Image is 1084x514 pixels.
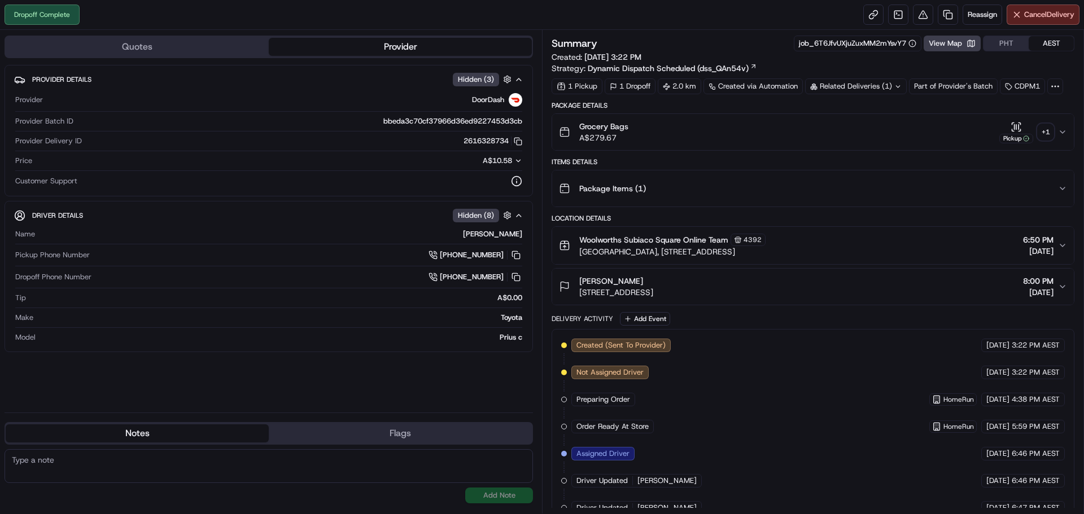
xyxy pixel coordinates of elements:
[552,314,613,323] div: Delivery Activity
[576,476,628,486] span: Driver Updated
[440,250,504,260] span: [PHONE_NUMBER]
[1012,340,1060,350] span: 3:22 PM AEST
[968,10,997,20] span: Reassign
[986,394,1009,405] span: [DATE]
[943,395,974,404] span: HomeRun
[1012,394,1060,405] span: 4:38 PM AEST
[1029,36,1074,51] button: AEST
[1023,245,1054,257] span: [DATE]
[6,38,269,56] button: Quotes
[6,424,269,442] button: Notes
[579,121,628,132] span: Grocery Bags
[552,63,757,74] div: Strategy:
[1012,449,1060,459] span: 6:46 PM AEST
[1012,421,1060,432] span: 5:59 PM AEST
[579,246,766,257] span: [GEOGRAPHIC_DATA], [STREET_ADDRESS]
[15,95,43,105] span: Provider
[552,214,1074,223] div: Location Details
[453,72,514,86] button: Hidden (3)
[552,269,1074,305] button: [PERSON_NAME][STREET_ADDRESS]8:00 PM[DATE]
[1007,5,1079,25] button: CancelDelivery
[552,78,602,94] div: 1 Pickup
[440,272,504,282] span: [PHONE_NUMBER]
[464,136,522,146] button: 2616328734
[620,312,670,326] button: Add Event
[15,156,32,166] span: Price
[15,136,82,146] span: Provider Delivery ID
[588,63,749,74] span: Dynamic Dispatch Scheduled (dss_QAn54v)
[269,38,532,56] button: Provider
[805,78,907,94] div: Related Deliveries (1)
[552,101,1074,110] div: Package Details
[1023,234,1054,245] span: 6:50 PM
[472,95,504,105] span: DoorDash
[999,121,1033,143] button: Pickup
[14,206,523,225] button: Driver DetailsHidden (8)
[605,78,655,94] div: 1 Dropoff
[429,271,522,283] a: [PHONE_NUMBER]
[1038,124,1054,140] div: + 1
[579,132,628,143] span: A$279.67
[1024,10,1074,20] span: Cancel Delivery
[999,121,1054,143] button: Pickup+1
[943,422,974,431] span: HomeRun
[799,38,916,49] button: job_6T6JfvUXjuZuxMM2mYsvY7
[986,367,1009,377] span: [DATE]
[552,170,1074,207] button: Package Items (1)
[15,272,91,282] span: Dropoff Phone Number
[458,210,494,221] span: Hidden ( 8 )
[576,449,630,459] span: Assigned Driver
[552,157,1074,166] div: Items Details
[924,36,981,51] button: View Map
[429,249,522,261] a: [PHONE_NUMBER]
[552,38,597,49] h3: Summary
[1023,287,1054,298] span: [DATE]
[984,36,1029,51] button: PHT
[15,332,36,342] span: Model
[453,208,514,222] button: Hidden (8)
[38,313,522,323] div: Toyota
[269,424,532,442] button: Flags
[1023,275,1054,287] span: 8:00 PM
[658,78,701,94] div: 2.0 km
[552,227,1074,264] button: Woolworths Subiaco Square Online Team4392[GEOGRAPHIC_DATA], [STREET_ADDRESS]6:50 PM[DATE]
[579,234,728,245] span: Woolworths Subiaco Square Online Team
[579,183,646,194] span: Package Items ( 1 )
[703,78,803,94] a: Created via Automation
[1012,503,1060,513] span: 6:47 PM AEST
[576,340,666,350] span: Created (Sent To Provider)
[986,449,1009,459] span: [DATE]
[423,156,522,166] button: A$10.58
[1000,78,1045,94] div: CDPM1
[576,394,630,405] span: Preparing Order
[986,476,1009,486] span: [DATE]
[637,476,697,486] span: [PERSON_NAME]
[999,134,1033,143] div: Pickup
[15,176,77,186] span: Customer Support
[32,75,91,84] span: Provider Details
[637,503,697,513] span: [PERSON_NAME]
[963,5,1002,25] button: Reassign
[588,63,757,74] a: Dynamic Dispatch Scheduled (dss_QAn54v)
[986,340,1009,350] span: [DATE]
[383,116,522,126] span: bbeda3c70cf37966d36ed9227453d3cb
[986,503,1009,513] span: [DATE]
[30,293,522,303] div: A$0.00
[15,229,35,239] span: Name
[483,156,512,165] span: A$10.58
[744,235,762,244] span: 4392
[15,293,26,303] span: Tip
[40,332,522,342] div: Prius c
[458,74,494,85] span: Hidden ( 3 )
[1012,367,1060,377] span: 3:22 PM AEST
[15,313,33,323] span: Make
[576,503,628,513] span: Driver Updated
[40,229,522,239] div: [PERSON_NAME]
[986,421,1009,432] span: [DATE]
[15,250,90,260] span: Pickup Phone Number
[576,421,649,432] span: Order Ready At Store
